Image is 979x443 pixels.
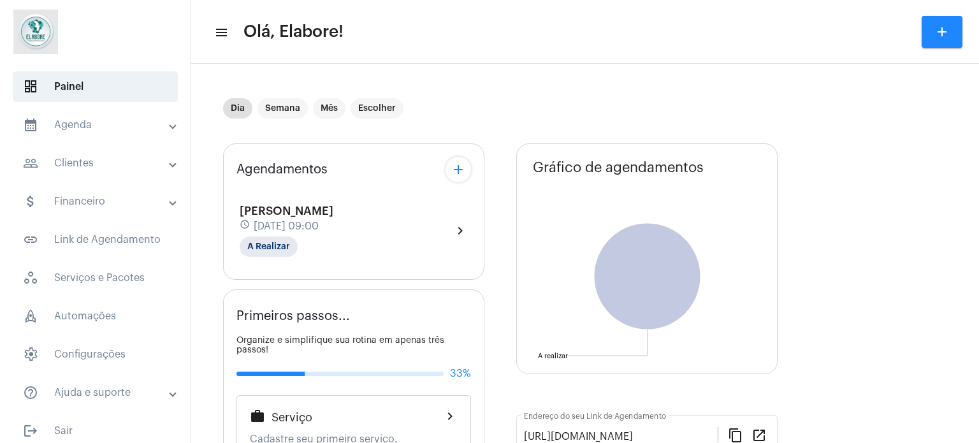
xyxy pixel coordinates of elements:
mat-icon: add [451,162,466,177]
mat-icon: schedule [240,219,251,233]
span: sidenav icon [23,270,38,286]
span: Link de Agendamento [13,224,178,255]
span: Painel [13,71,178,102]
mat-icon: sidenav icon [214,25,227,40]
mat-icon: chevron_right [442,409,458,424]
mat-expansion-panel-header: sidenav iconClientes [8,148,191,178]
input: Link [524,431,718,442]
mat-chip: Dia [223,98,252,119]
span: Serviço [272,411,312,424]
span: [PERSON_NAME] [240,205,333,217]
mat-chip: Mês [313,98,345,119]
span: Olá, Elabore! [243,22,344,42]
mat-icon: add [934,24,950,40]
span: Primeiros passos... [236,309,350,323]
mat-expansion-panel-header: sidenav iconFinanceiro [8,186,191,217]
mat-icon: sidenav icon [23,117,38,133]
mat-chip: Escolher [351,98,403,119]
span: sidenav icon [23,309,38,324]
span: 33% [450,368,471,379]
mat-icon: chevron_right [453,223,468,238]
span: Organize e simplifique sua rotina em apenas três passos! [236,336,444,354]
mat-icon: work [250,409,265,424]
mat-panel-title: Agenda [23,117,170,133]
mat-chip: A Realizar [240,236,298,257]
mat-icon: open_in_new [751,427,767,442]
mat-icon: sidenav icon [23,232,38,247]
span: [DATE] 09:00 [254,221,319,232]
mat-icon: sidenav icon [23,423,38,439]
span: Configurações [13,339,178,370]
span: Gráfico de agendamentos [533,160,704,175]
mat-panel-title: Clientes [23,156,170,171]
mat-icon: sidenav icon [23,385,38,400]
span: sidenav icon [23,79,38,94]
img: 4c6856f8-84c7-1050-da6c-cc5081a5dbaf.jpg [10,6,61,57]
span: Serviços e Pacotes [13,263,178,293]
mat-expansion-panel-header: sidenav iconAjuda e suporte [8,377,191,408]
span: Agendamentos [236,163,328,177]
mat-icon: sidenav icon [23,194,38,209]
mat-panel-title: Financeiro [23,194,170,209]
span: Automações [13,301,178,331]
text: A realizar [538,352,568,359]
span: sidenav icon [23,347,38,362]
mat-chip: Semana [257,98,308,119]
mat-icon: sidenav icon [23,156,38,171]
mat-panel-title: Ajuda e suporte [23,385,170,400]
mat-icon: content_copy [728,427,743,442]
mat-expansion-panel-header: sidenav iconAgenda [8,110,191,140]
